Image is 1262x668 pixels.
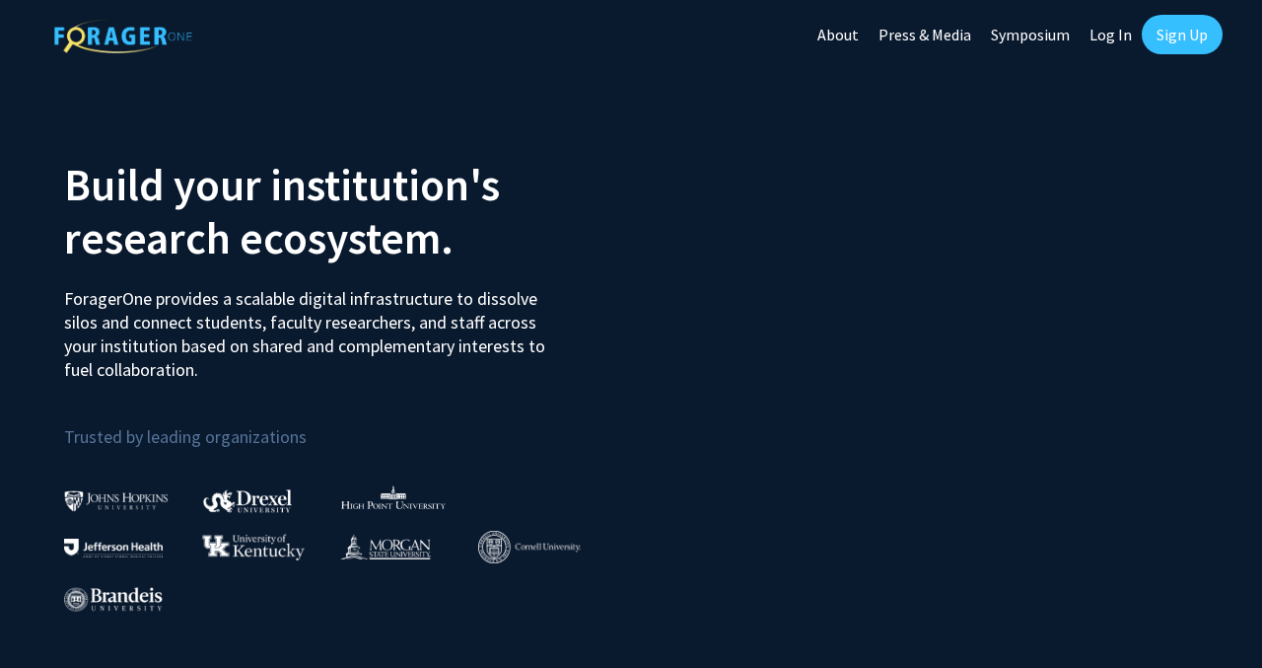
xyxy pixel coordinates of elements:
[203,489,292,512] img: Drexel University
[478,531,581,563] img: Cornell University
[1142,15,1223,54] a: Sign Up
[202,534,305,560] img: University of Kentucky
[340,534,431,559] img: Morgan State University
[64,398,616,452] p: Trusted by leading organizations
[64,272,550,382] p: ForagerOne provides a scalable digital infrastructure to dissolve silos and connect students, fac...
[64,587,163,612] img: Brandeis University
[64,158,616,264] h2: Build your institution's research ecosystem.
[64,539,163,557] img: Thomas Jefferson University
[341,485,446,509] img: High Point University
[54,19,192,53] img: ForagerOne Logo
[64,490,169,511] img: Johns Hopkins University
